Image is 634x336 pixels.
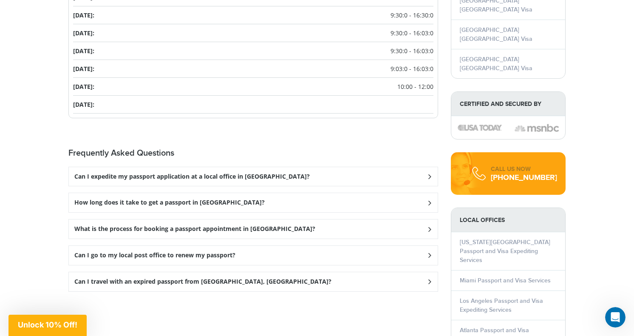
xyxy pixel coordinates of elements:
li: [DATE]: [73,24,433,42]
li: [DATE]: [73,60,433,78]
span: 9:03:0 - 16:03:0 [391,64,433,73]
li: [DATE]: [73,96,433,114]
h3: Can I travel with an expired passport from [GEOGRAPHIC_DATA], [GEOGRAPHIC_DATA]? [74,278,331,285]
h3: Can I go to my local post office to renew my passport? [74,252,235,259]
h2: Frequently Asked Questions [68,148,438,158]
div: [PHONE_NUMBER] [491,174,557,182]
iframe: Intercom live chat [605,307,626,327]
a: Los Angeles Passport and Visa Expediting Services [460,297,543,313]
img: image description [458,125,502,131]
h3: Can I expedite my passport application at a local office in [GEOGRAPHIC_DATA]? [74,173,310,180]
h3: What is the process for booking a passport appointment in [GEOGRAPHIC_DATA]? [74,225,315,233]
strong: Certified and Secured by [451,92,565,116]
strong: LOCAL OFFICES [451,208,565,232]
li: [DATE]: [73,6,433,24]
li: [DATE]: [73,78,433,96]
a: Miami Passport and Visa Services [460,277,551,284]
span: 10:00 - 12:00 [397,82,433,91]
a: [GEOGRAPHIC_DATA] [GEOGRAPHIC_DATA] Visa [460,56,532,72]
li: [DATE]: [73,42,433,60]
a: [GEOGRAPHIC_DATA] [GEOGRAPHIC_DATA] Visa [460,26,532,43]
div: CALL US NOW [491,165,557,174]
span: Unlock 10% Off! [18,320,77,329]
span: 9:30:0 - 16:30:0 [391,11,433,20]
span: 9:30:0 - 16:03:0 [391,28,433,37]
img: image description [515,123,559,133]
h3: How long does it take to get a passport in [GEOGRAPHIC_DATA]? [74,199,265,206]
div: Unlock 10% Off! [8,315,87,336]
span: 9:30:0 - 16:03:0 [391,46,433,55]
a: [US_STATE][GEOGRAPHIC_DATA] Passport and Visa Expediting Services [460,239,550,264]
